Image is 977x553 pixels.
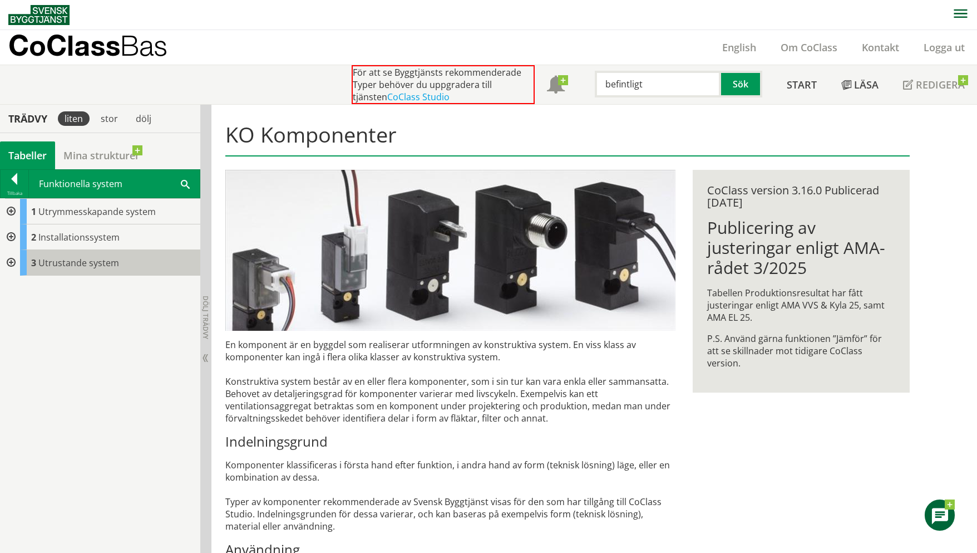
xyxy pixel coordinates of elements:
[225,122,909,156] h1: KO Komponenter
[850,41,911,54] a: Kontakt
[707,184,895,209] div: CoClass version 3.16.0 Publicerad [DATE]
[94,111,125,126] div: stor
[710,41,768,54] a: English
[352,65,535,104] div: För att se Byggtjänsts rekommenderade Typer behöver du uppgradera till tjänsten
[2,112,53,125] div: Trädvy
[774,65,829,104] a: Start
[55,141,148,169] a: Mina strukturer
[916,78,965,91] span: Redigera
[595,71,721,97] input: Sök
[129,111,158,126] div: dölj
[31,231,36,243] span: 2
[201,296,210,339] span: Dölj trädvy
[1,189,28,198] div: Tillbaka
[120,29,167,62] span: Bas
[38,257,119,269] span: Utrustande system
[38,231,120,243] span: Installationssystem
[787,78,817,91] span: Start
[707,287,895,324] p: Tabellen Produktionsresultat har fått justeringar enligt AMA VVS & Kyla 25, samt AMA EL 25.
[8,5,70,25] img: Svensk Byggtjänst
[707,332,895,369] p: P.S. Använd gärna funktionen ”Jämför” för att se skillnader mot tidigare CoClass version.
[891,65,977,104] a: Redigera
[225,433,675,450] h3: Indelningsgrund
[721,71,762,97] button: Sök
[854,78,879,91] span: Läsa
[58,111,90,126] div: liten
[29,170,200,198] div: Funktionella system
[829,65,891,104] a: Läsa
[768,41,850,54] a: Om CoClass
[911,41,977,54] a: Logga ut
[8,39,167,52] p: CoClass
[31,257,36,269] span: 3
[387,91,450,103] a: CoClass Studio
[31,205,36,218] span: 1
[181,178,190,189] span: Sök i tabellen
[225,170,675,331] img: pilotventiler.jpg
[8,30,191,65] a: CoClassBas
[547,77,565,95] span: Notifikationer
[707,218,895,278] h1: Publicering av justeringar enligt AMA-rådet 3/2025
[38,205,156,218] span: Utrymmesskapande system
